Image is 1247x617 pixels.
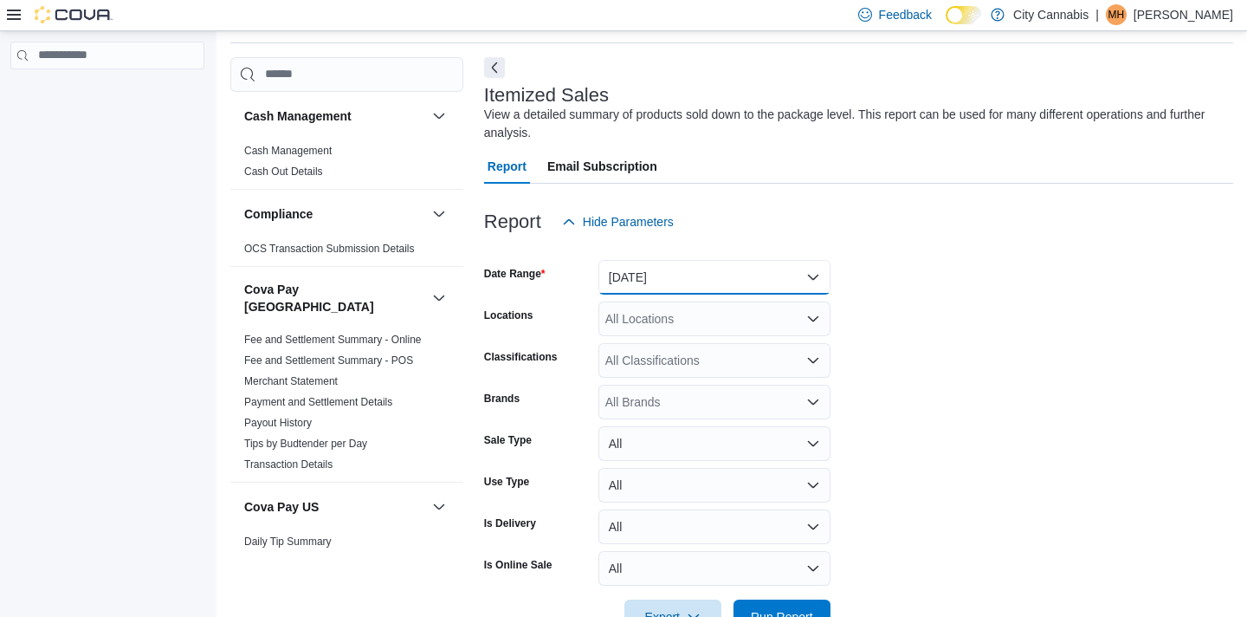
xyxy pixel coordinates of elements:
a: Cash Management [244,145,332,157]
span: Feedback [879,6,932,23]
span: Payment and Settlement Details [244,395,392,409]
a: Cash Out Details [244,166,323,178]
a: OCS Transaction Submission Details [244,243,415,255]
h3: Cova Pay US [244,498,319,516]
button: Open list of options [806,395,820,409]
label: Is Delivery [484,516,536,530]
span: Payout History [244,416,312,430]
div: View a detailed summary of products sold down to the package level. This report can be used for m... [484,106,1224,142]
button: Cash Management [244,107,425,125]
span: Hide Parameters [583,213,674,231]
div: Cova Pay US [230,531,463,559]
button: All [598,426,830,461]
a: Tips by Budtender per Day [244,438,367,450]
button: Cash Management [429,106,449,127]
span: Email Subscription [547,149,657,184]
span: MH [1108,4,1125,25]
div: Cova Pay [GEOGRAPHIC_DATA] [230,329,463,482]
label: Locations [484,308,533,322]
label: Classifications [484,350,558,364]
button: Hide Parameters [555,205,681,239]
a: Transaction Details [244,458,333,471]
span: Daily Tip Summary [244,535,332,549]
div: Compliance [230,238,463,266]
p: City Cannabis [1013,4,1089,25]
nav: Complex example [10,73,204,114]
button: Cova Pay US [429,497,449,517]
button: Open list of options [806,312,820,326]
span: Dark Mode [946,24,947,25]
button: Compliance [429,204,449,224]
span: Tips by Budtender per Day [244,437,367,451]
label: Date Range [484,267,546,281]
input: Dark Mode [946,6,982,24]
button: Cova Pay [GEOGRAPHIC_DATA] [244,281,425,315]
label: Brands [484,392,520,406]
span: Report [488,149,527,184]
p: | [1095,4,1099,25]
button: Cova Pay [GEOGRAPHIC_DATA] [429,288,449,308]
a: Payment and Settlement Details [244,396,392,408]
h3: Itemized Sales [484,85,609,106]
a: Fee and Settlement Summary - Online [244,334,422,346]
div: Cash Management [230,140,463,189]
span: Merchant Statement [244,374,338,388]
button: Next [484,57,505,78]
a: Payout History [244,417,312,429]
h3: Report [484,211,541,232]
span: Transaction Details [244,458,333,471]
button: Compliance [244,205,425,223]
div: Michael Holmstrom [1106,4,1127,25]
span: Cash Management [244,144,332,158]
button: Cova Pay US [244,498,425,516]
h3: Compliance [244,205,313,223]
label: Use Type [484,475,529,489]
p: [PERSON_NAME] [1134,4,1233,25]
button: All [598,510,830,544]
img: Cova [35,6,113,23]
h3: Cash Management [244,107,352,125]
button: All [598,551,830,586]
label: Is Online Sale [484,558,552,572]
button: All [598,468,830,503]
button: Open list of options [806,354,820,367]
a: Merchant Statement [244,375,338,387]
label: Sale Type [484,433,532,447]
a: Fee and Settlement Summary - POS [244,354,413,367]
button: [DATE] [598,260,830,295]
a: Daily Tip Summary [244,536,332,548]
span: Fee and Settlement Summary - POS [244,354,413,367]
